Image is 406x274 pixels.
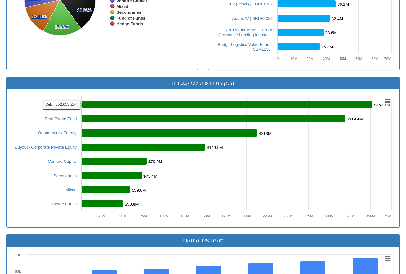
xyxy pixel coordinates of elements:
tspan: 36.1M [337,2,349,7]
tspan: $79.2M [148,159,162,164]
a: Secondaries [54,173,77,178]
tspan: Hedge Funds [117,21,143,26]
text: 40M [339,57,346,61]
tspan: Mixed [117,4,128,9]
tspan: $50.8M [125,202,139,207]
text: 100M [160,214,169,218]
text: 125M [180,214,189,218]
a: Audax IV | SBPE2036 [232,16,273,21]
tspan: 26.2M [321,45,333,49]
a: Buyout / Corporate Private Equity [15,145,77,150]
text: 250M [284,214,293,218]
text: 150M [201,214,210,218]
text: 275M [304,214,313,218]
tspan: $59.6M [132,188,146,193]
a: Venture Capital [48,159,77,164]
text: 25M [99,214,106,218]
text: 200M [242,214,251,218]
a: Infrastructure / Energy [35,130,77,135]
a: Hedge Funds [52,202,77,206]
text: 300M [325,214,334,218]
text: 375M [382,214,391,218]
text: 60M [372,57,378,61]
tspan: 32.4M [332,16,343,21]
tspan: $73.4M [143,174,157,179]
text: 0 [277,57,279,61]
text: 350M [366,214,375,218]
tspan: $213M [259,131,272,136]
tspan: Fund of Funds [117,16,145,21]
tspan: 13.61% [32,14,47,19]
text: 50M [119,214,126,218]
tspan: 17.93% [55,24,69,29]
h3: מגמת שינוי החזקות [12,237,394,243]
text: 0 [81,214,82,218]
text: 325M [346,214,355,218]
text: 30M [323,57,330,61]
a: Real Estate Fund [45,116,77,121]
text: 10M [290,57,297,61]
text: 20M [307,57,313,61]
text: 70M [384,57,391,61]
tspan: Secondaries [117,10,141,15]
a: [PERSON_NAME] Credit Alternative Lending Income… [218,28,273,37]
tspan: 28.6M [325,30,337,35]
a: Mixed [65,187,77,192]
h3: השקעות חדשות לפי קטגוריה [12,80,394,86]
text: 70B [15,253,21,257]
a: Bridge Logistics Value Fund II | SBPE25… [218,42,273,52]
text: 225M [263,214,272,218]
text: 50M [355,57,362,61]
a: Frux (Other) | SBPE1837 [226,2,273,6]
text: 75M [140,214,147,218]
tspan: $149.9M [207,145,223,150]
text: 60B [15,270,21,273]
a: Debt [68,102,77,107]
tspan: $352.7M [374,103,390,107]
tspan: 18.30% [77,8,92,12]
text: 175M [222,214,231,218]
tspan: $319.4M [347,117,363,121]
